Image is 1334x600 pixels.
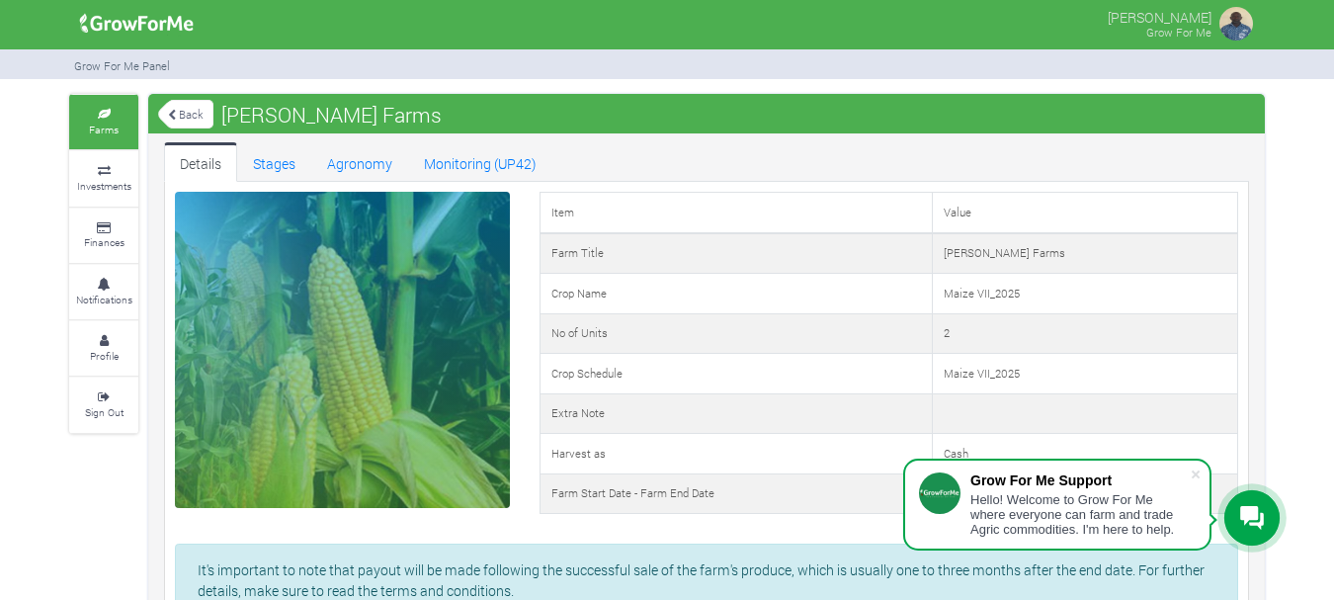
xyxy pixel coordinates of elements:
span: [PERSON_NAME] Farms [216,95,447,134]
a: Notifications [69,265,138,319]
small: Grow For Me Panel [74,58,170,73]
a: Farms [69,95,138,149]
a: Profile [69,321,138,376]
small: Farms [89,123,119,136]
td: Farm Start Date - Farm End Date [540,473,932,514]
td: Crop Name [540,274,932,314]
img: growforme image [1216,4,1256,43]
td: Extra Note [540,393,932,434]
td: Maize VII_2025 [933,274,1238,314]
td: Harvest as [540,434,932,474]
small: Finances [84,235,125,249]
td: Item [540,193,932,233]
td: Cash [933,434,1238,474]
td: No of Units [540,313,932,354]
div: Hello! Welcome to Grow For Me where everyone can farm and trade Agric commodities. I'm here to help. [970,492,1190,537]
td: Value [933,193,1238,233]
img: growforme image [73,4,201,43]
small: Grow For Me [1146,25,1211,40]
a: Details [164,142,237,182]
td: [PERSON_NAME] Farms [933,233,1238,274]
small: Notifications [76,293,132,306]
small: Profile [90,349,119,363]
p: [PERSON_NAME] [1108,4,1211,28]
a: Sign Out [69,378,138,432]
a: Agronomy [311,142,408,182]
small: Investments [77,179,131,193]
td: Maize VII_2025 [933,354,1238,394]
a: Back [158,98,213,130]
td: 2 [933,313,1238,354]
a: Finances [69,209,138,263]
a: Investments [69,151,138,206]
div: Grow For Me Support [970,472,1190,488]
a: Stages [237,142,311,182]
small: Sign Out [85,405,124,419]
td: Crop Schedule [540,354,932,394]
a: Monitoring (UP42) [408,142,552,182]
td: Farm Title [540,233,932,274]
